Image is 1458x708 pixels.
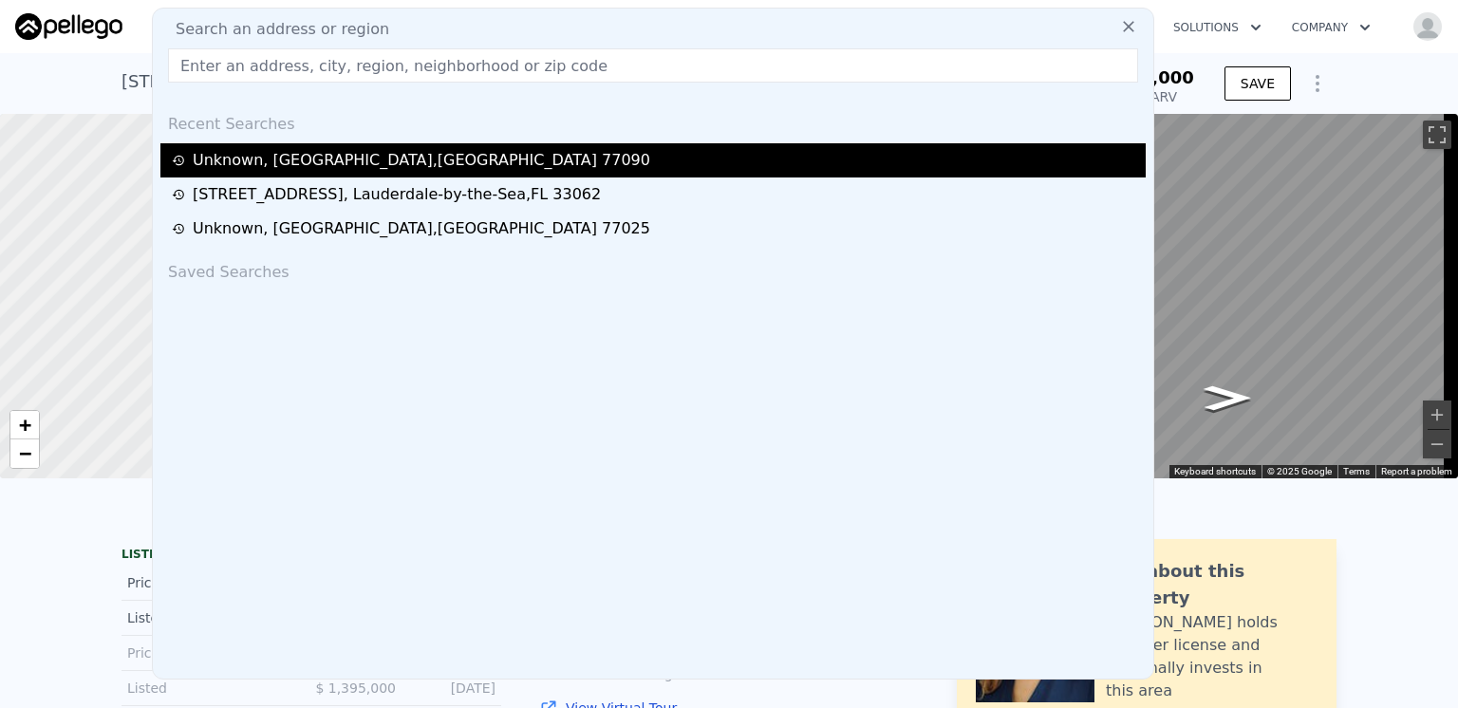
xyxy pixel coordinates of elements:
button: Keyboard shortcuts [1174,465,1256,478]
span: Search an address or region [160,18,389,41]
div: Price Decrease [127,643,296,662]
button: Solutions [1158,10,1277,45]
a: [STREET_ADDRESS], Lauderdale-by-the-Sea,FL 33062 [172,183,1140,206]
a: Terms (opens in new tab) [1343,466,1370,476]
div: LISTING & SALE HISTORY [121,547,501,566]
div: Recent Searches [160,98,1146,143]
div: Street View [869,114,1458,478]
button: SAVE [1224,66,1291,101]
div: Listed [127,608,296,627]
div: Listed [127,679,296,698]
div: Saved Searches [160,246,1146,291]
div: [STREET_ADDRESS] , Lauderdale-by-the-Sea , FL 33062 [193,183,601,206]
div: Ask about this property [1106,558,1318,611]
span: © 2025 Google [1267,466,1332,476]
div: Unknown , [GEOGRAPHIC_DATA] , [GEOGRAPHIC_DATA] 77090 [193,149,650,172]
div: [STREET_ADDRESS] , Lauderdale-by-the-Sea , FL 33062 [121,68,587,95]
img: Pellego [15,13,122,40]
button: Zoom out [1423,430,1451,458]
button: Zoom in [1423,401,1451,429]
span: − [19,441,31,465]
a: Zoom in [10,411,39,439]
input: Enter an address, city, region, neighborhood or zip code [168,48,1138,83]
path: Go North, Jimmy Buffett Mem Hwy [1184,380,1271,417]
a: Unknown, [GEOGRAPHIC_DATA],[GEOGRAPHIC_DATA] 77090 [172,149,1140,172]
div: Map [869,114,1458,478]
span: + [19,413,31,437]
a: Report a problem [1381,466,1452,476]
div: Price Decrease [127,573,296,592]
a: Unknown, [GEOGRAPHIC_DATA],[GEOGRAPHIC_DATA] 77025 [172,217,1140,240]
button: Toggle fullscreen view [1423,121,1451,149]
div: [PERSON_NAME] holds a broker license and personally invests in this area [1106,611,1318,702]
div: Unknown , [GEOGRAPHIC_DATA] , [GEOGRAPHIC_DATA] 77025 [193,217,650,240]
button: Company [1277,10,1386,45]
img: avatar [1412,11,1443,42]
div: [DATE] [411,679,495,698]
span: $ 1,395,000 [315,680,396,696]
a: Zoom out [10,439,39,468]
button: Show Options [1299,65,1336,102]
